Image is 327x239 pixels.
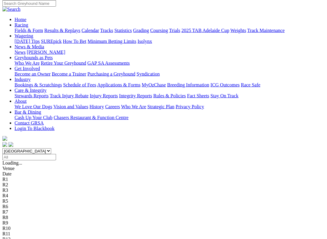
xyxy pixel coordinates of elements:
img: Search [2,7,21,12]
a: 2025 TAB Adelaide Cup [181,28,229,33]
input: Select date [2,154,56,160]
a: Statistics [114,28,132,33]
div: Date [2,171,325,177]
a: MyOzChase [142,82,166,87]
div: Care & Integrity [15,93,325,99]
div: R11 [2,231,325,237]
a: Calendar [81,28,99,33]
div: Racing [15,28,325,33]
div: R3 [2,188,325,193]
a: Contact GRSA [15,120,44,126]
div: Get Involved [15,71,325,77]
a: Purchasing a Greyhound [88,71,135,77]
a: Retire Your Greyhound [41,61,86,66]
div: R5 [2,198,325,204]
a: [DATE] Tips [15,39,40,44]
a: Become an Owner [15,71,51,77]
a: Trials [169,28,180,33]
a: Vision and Values [53,104,88,109]
a: Bookings & Scratchings [15,82,62,87]
a: Injury Reports [90,93,118,98]
a: Greyhounds as Pets [15,55,53,60]
a: Breeding Information [167,82,209,87]
a: ICG Outcomes [210,82,239,87]
img: logo-grsa-white.png [2,136,7,141]
img: twitter.svg [8,142,13,147]
a: Careers [105,104,120,109]
a: News [15,50,25,55]
a: Login To Blackbook [15,126,54,131]
a: Fact Sheets [187,93,209,98]
a: [PERSON_NAME] [27,50,65,55]
div: R10 [2,226,325,231]
a: Rules & Policies [153,93,186,98]
a: Grading [133,28,149,33]
div: R4 [2,193,325,198]
a: Care & Integrity [15,88,47,93]
div: Venue [2,166,325,171]
input: Search [2,0,56,7]
div: R1 [2,177,325,182]
a: Home [15,17,26,22]
a: SUREpick [41,39,61,44]
a: Fields & Form [15,28,43,33]
div: Wagering [15,39,325,44]
div: R6 [2,204,325,209]
a: Get Involved [15,66,40,71]
a: History [89,104,104,109]
a: Minimum Betting Limits [88,39,136,44]
a: GAP SA Assessments [88,61,130,66]
img: facebook.svg [2,142,7,147]
a: Who We Are [121,104,146,109]
a: Who We Are [15,61,40,66]
a: News & Media [15,44,44,49]
a: How To Bet [63,39,87,44]
a: About [15,99,27,104]
a: Racing [15,22,28,28]
div: R9 [2,220,325,226]
a: Results & Replays [44,28,80,33]
a: Wagering [15,33,33,38]
div: R7 [2,209,325,215]
a: Isolynx [137,39,152,44]
a: Cash Up Your Club [15,115,52,120]
div: About [15,104,325,110]
a: Chasers Restaurant & Function Centre [54,115,128,120]
div: Industry [15,82,325,88]
a: Privacy Policy [176,104,204,109]
a: Integrity Reports [119,93,152,98]
span: Loading... [2,160,22,165]
a: Coursing [150,28,168,33]
a: Track Injury Rebate [50,93,88,98]
a: Tracks [100,28,113,33]
a: Industry [15,77,31,82]
a: Syndication [137,71,160,77]
a: Become a Trainer [52,71,86,77]
a: Strategic Plan [147,104,174,109]
a: Stewards Reports [15,93,48,98]
div: News & Media [15,50,325,55]
div: Greyhounds as Pets [15,61,325,66]
a: We Love Our Dogs [15,104,52,109]
a: Bar & Dining [15,110,41,115]
a: Stay On Track [210,93,238,98]
div: R8 [2,215,325,220]
div: R2 [2,182,325,188]
a: Race Safe [241,82,260,87]
a: Track Maintenance [247,28,285,33]
a: Schedule of Fees [63,82,96,87]
a: Applications & Forms [97,82,140,87]
a: Weights [230,28,246,33]
div: Bar & Dining [15,115,325,120]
